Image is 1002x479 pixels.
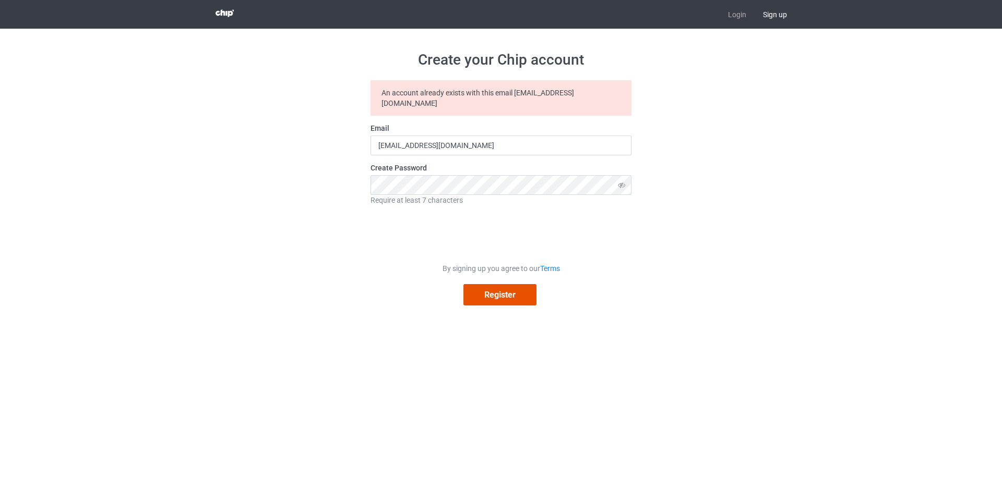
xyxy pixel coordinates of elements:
[371,51,631,69] h1: Create your Chip account
[371,163,631,173] label: Create Password
[371,80,631,116] div: An account already exists with this email [EMAIL_ADDRESS][DOMAIN_NAME]
[371,123,631,133] label: Email
[422,213,580,253] iframe: reCAPTCHA
[540,264,560,273] a: Terms
[371,195,631,205] div: Require at least 7 characters
[371,263,631,274] div: By signing up you agree to our
[463,284,536,305] button: Register
[216,9,234,17] img: 3d383065fc803cdd16c62507c020ddf8.png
